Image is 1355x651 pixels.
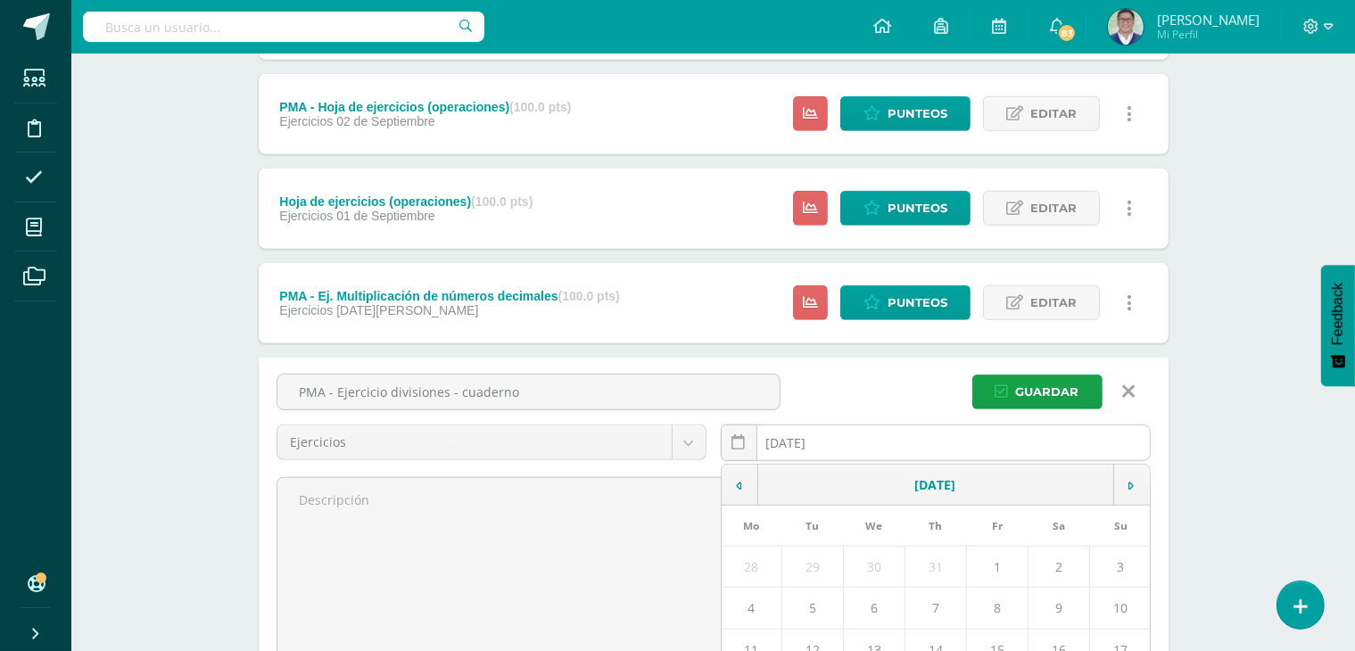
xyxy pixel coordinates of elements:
[972,375,1103,409] button: Guardar
[1029,588,1090,629] td: 9
[1108,9,1144,45] img: 2ab4296ce25518738161d0eb613a9661.png
[722,506,782,547] th: Mo
[844,547,905,588] td: 30
[279,114,333,128] span: Ejercicios
[279,303,333,317] span: Ejercicios
[1030,192,1077,225] span: Editar
[279,194,533,209] div: Hoja de ejercicios (operaciones)
[781,588,843,629] td: 5
[558,289,620,303] strong: (100.0 pts)
[722,588,782,629] td: 4
[1030,286,1077,319] span: Editar
[1157,27,1260,42] span: Mi Perfil
[1321,265,1355,386] button: Feedback - Mostrar encuesta
[840,285,971,320] a: Punteos
[1157,11,1260,29] span: [PERSON_NAME]
[844,506,905,547] th: We
[1029,506,1090,547] th: Sa
[279,100,571,114] div: PMA - Hoja de ejercicios (operaciones)
[840,96,971,131] a: Punteos
[888,286,947,319] span: Punteos
[1030,97,1077,130] span: Editar
[967,506,1029,547] th: Fr
[336,209,435,223] span: 01 de Septiembre
[888,97,947,130] span: Punteos
[279,289,619,303] div: PMA - Ej. Multiplicación de números decimales
[722,547,782,588] td: 28
[840,191,971,226] a: Punteos
[1330,283,1346,345] span: Feedback
[277,375,780,409] input: Título
[336,303,478,317] span: [DATE][PERSON_NAME]
[905,506,967,547] th: Th
[471,194,533,209] strong: (100.0 pts)
[757,465,1113,506] td: [DATE]
[905,588,967,629] td: 7
[1090,588,1152,629] td: 10
[1090,547,1152,588] td: 3
[905,547,967,588] td: 31
[722,425,1150,460] input: Fecha de entrega
[967,547,1029,588] td: 1
[1090,506,1152,547] th: Su
[967,588,1029,629] td: 8
[509,100,571,114] strong: (100.0 pts)
[1029,547,1090,588] td: 2
[844,588,905,629] td: 6
[888,192,947,225] span: Punteos
[336,114,435,128] span: 02 de Septiembre
[1057,23,1077,43] span: 83
[1016,375,1079,408] span: Guardar
[83,12,484,42] input: Busca un usuario...
[277,425,706,459] a: Ejercicios
[781,547,843,588] td: 29
[279,209,333,223] span: Ejercicios
[291,425,658,459] span: Ejercicios
[781,506,843,547] th: Tu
